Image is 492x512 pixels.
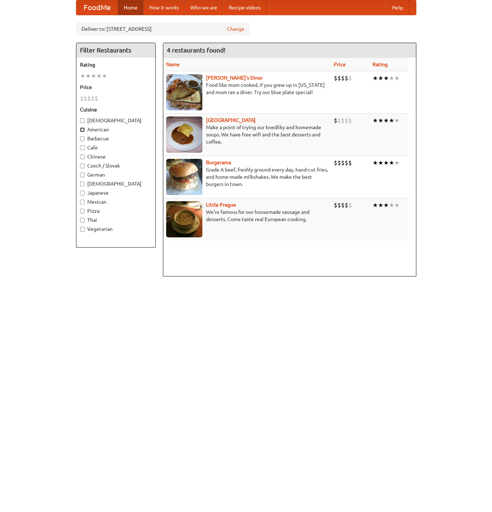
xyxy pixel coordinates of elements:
[80,155,85,159] input: Chinese
[337,74,341,82] li: $
[80,207,152,215] label: Pizza
[80,198,152,206] label: Mexican
[80,72,85,80] li: ★
[378,74,383,82] li: ★
[80,173,85,177] input: German
[337,159,341,167] li: $
[373,201,378,209] li: ★
[373,117,378,124] li: ★
[87,94,91,102] li: $
[345,201,348,209] li: $
[143,0,185,15] a: How it works
[389,117,394,124] li: ★
[166,62,180,67] a: Name
[386,0,409,15] a: Help
[394,201,400,209] li: ★
[227,25,244,33] a: Change
[348,74,352,82] li: $
[80,127,85,132] input: American
[166,208,328,223] p: We're famous for our housemade sausage and desserts. Come taste real European cooking.
[80,189,152,196] label: Japanese
[334,74,337,82] li: $
[94,94,98,102] li: $
[337,117,341,124] li: $
[334,159,337,167] li: $
[341,159,345,167] li: $
[80,94,84,102] li: $
[378,117,383,124] li: ★
[166,166,328,188] p: Grade A beef, freshly ground every day, hand-cut fries, and home-made milkshakes. We make the bes...
[76,22,250,35] div: Deliver to: [STREET_ADDRESS]
[118,0,143,15] a: Home
[334,62,346,67] a: Price
[80,218,85,223] input: Thai
[394,117,400,124] li: ★
[348,159,352,167] li: $
[394,159,400,167] li: ★
[80,136,85,141] input: Barbecue
[80,164,85,168] input: Czech / Slovak
[185,0,223,15] a: Who we are
[80,61,152,68] h5: Rating
[389,159,394,167] li: ★
[80,216,152,224] label: Thai
[389,74,394,82] li: ★
[80,180,152,187] label: [DEMOGRAPHIC_DATA]
[167,47,226,54] ng-pluralize: 4 restaurants found!
[80,227,85,232] input: Vegetarian
[334,201,337,209] li: $
[80,144,152,151] label: Cafe
[80,200,85,204] input: Mexican
[378,201,383,209] li: ★
[337,201,341,209] li: $
[373,62,388,67] a: Rating
[348,201,352,209] li: $
[80,84,152,91] h5: Price
[80,182,85,186] input: [DEMOGRAPHIC_DATA]
[80,209,85,213] input: Pizza
[373,159,378,167] li: ★
[394,74,400,82] li: ★
[166,159,202,195] img: burgerama.jpg
[378,159,383,167] li: ★
[341,74,345,82] li: $
[345,159,348,167] li: $
[383,159,389,167] li: ★
[166,201,202,237] img: littleprague.jpg
[76,0,118,15] a: FoodMe
[345,74,348,82] li: $
[166,74,202,110] img: sallys.jpg
[96,72,102,80] li: ★
[223,0,266,15] a: Recipe videos
[85,72,91,80] li: ★
[166,117,202,153] img: czechpoint.jpg
[383,201,389,209] li: ★
[80,126,152,133] label: American
[80,153,152,160] label: Chinese
[383,117,389,124] li: ★
[389,201,394,209] li: ★
[348,117,352,124] li: $
[76,43,155,58] h4: Filter Restaurants
[80,135,152,142] label: Barbecue
[80,225,152,233] label: Vegetarian
[373,74,378,82] li: ★
[166,124,328,145] p: Make a point of trying our knedlíky and homemade soups. We have free wifi and the best desserts a...
[206,160,231,165] b: Burgerama
[334,117,337,124] li: $
[206,117,256,123] a: [GEOGRAPHIC_DATA]
[80,191,85,195] input: Japanese
[341,117,345,124] li: $
[341,201,345,209] li: $
[166,81,328,96] p: Food like mom cooked, if you grew up in [US_STATE] and mom ran a diner. Try our blue plate special!
[80,145,85,150] input: Cafe
[206,202,236,208] a: Little Prague
[206,75,263,81] b: [PERSON_NAME]'s Diner
[345,117,348,124] li: $
[80,162,152,169] label: Czech / Slovak
[84,94,87,102] li: $
[80,118,85,123] input: [DEMOGRAPHIC_DATA]
[80,171,152,178] label: German
[383,74,389,82] li: ★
